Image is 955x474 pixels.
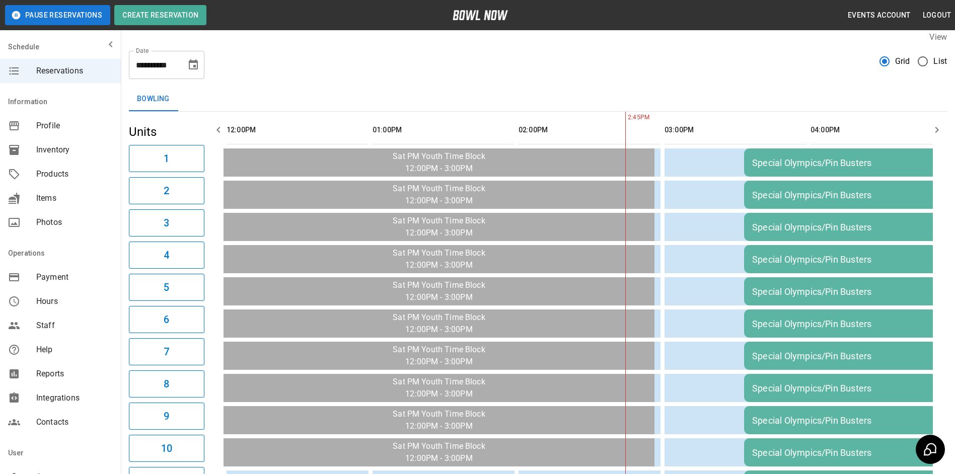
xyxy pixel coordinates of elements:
h6: 6 [164,311,169,328]
span: Staff [36,320,113,332]
h6: 1 [164,150,169,167]
span: Inventory [36,144,113,156]
button: 8 [129,370,204,398]
button: 1 [129,145,204,172]
span: Reservations [36,65,113,77]
button: Create Reservation [114,5,206,25]
span: 2:45PM [625,113,628,123]
span: Hours [36,295,113,307]
button: Bowling [129,87,178,111]
span: Photos [36,216,113,228]
button: 6 [129,306,204,333]
button: 7 [129,338,204,365]
div: inventory tabs [129,87,947,111]
img: logo [453,10,508,20]
span: Reports [36,368,113,380]
button: Pause Reservations [5,5,110,25]
span: Profile [36,120,113,132]
h6: 8 [164,376,169,392]
button: 3 [129,209,204,236]
span: Payment [36,271,113,283]
h6: 10 [161,440,172,456]
button: Choose date, selected date is Oct 11, 2025 [183,55,203,75]
span: Products [36,168,113,180]
h6: 2 [164,183,169,199]
button: 4 [129,242,204,269]
h6: 5 [164,279,169,295]
span: Grid [895,55,910,67]
span: Integrations [36,392,113,404]
button: 9 [129,403,204,430]
h6: 7 [164,344,169,360]
button: 10 [129,435,204,462]
span: Items [36,192,113,204]
h5: Units [129,124,204,140]
th: 12:00PM [227,116,369,144]
h6: 9 [164,408,169,424]
button: 5 [129,274,204,301]
h6: 3 [164,215,169,231]
button: Events Account [844,6,915,25]
span: Contacts [36,416,113,428]
button: 2 [129,177,204,204]
button: Logout [919,6,955,25]
label: View [929,32,947,42]
span: Help [36,344,113,356]
h6: 4 [164,247,169,263]
span: List [933,55,947,67]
